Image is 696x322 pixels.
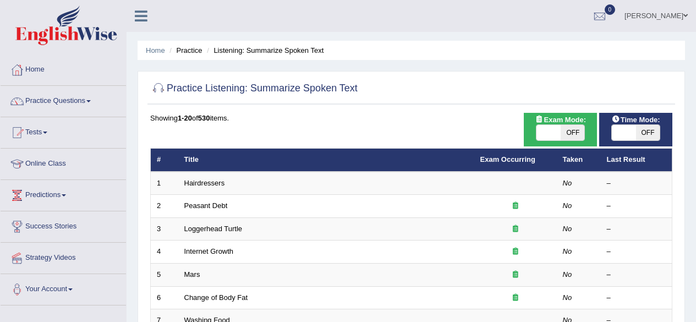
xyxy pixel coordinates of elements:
div: Exam occurring question [480,247,551,257]
span: Exam Mode: [531,114,590,125]
h2: Practice Listening: Summarize Spoken Text [150,80,358,97]
a: Online Class [1,149,126,176]
td: 2 [151,195,178,218]
a: Practice Questions [1,86,126,113]
a: Predictions [1,180,126,208]
span: OFF [561,125,585,140]
td: 1 [151,172,178,195]
div: – [607,178,666,189]
a: Hairdressers [184,179,225,187]
div: – [607,270,666,280]
div: – [607,247,666,257]
div: Exam occurring question [480,293,551,303]
li: Practice [167,45,202,56]
td: 5 [151,264,178,287]
a: Loggerhead Turtle [184,225,243,233]
em: No [563,270,572,279]
td: 6 [151,286,178,309]
div: Exam occurring question [480,270,551,280]
li: Listening: Summarize Spoken Text [204,45,324,56]
a: Exam Occurring [480,155,535,163]
a: Home [146,46,165,54]
div: – [607,293,666,303]
th: # [151,149,178,172]
em: No [563,247,572,255]
td: 3 [151,217,178,241]
td: 4 [151,241,178,264]
span: Time Mode: [607,114,665,125]
b: 530 [198,114,210,122]
a: Peasant Debt [184,201,228,210]
div: Showing of items. [150,113,672,123]
th: Taken [557,149,601,172]
div: – [607,201,666,211]
em: No [563,293,572,302]
a: Change of Body Fat [184,293,248,302]
em: No [563,201,572,210]
th: Last Result [601,149,672,172]
div: Exam occurring question [480,224,551,234]
div: Show exams occurring in exams [524,113,597,146]
span: 0 [605,4,616,15]
th: Title [178,149,474,172]
em: No [563,179,572,187]
div: Exam occurring question [480,201,551,211]
div: – [607,224,666,234]
em: No [563,225,572,233]
a: Mars [184,270,200,279]
span: OFF [636,125,660,140]
a: Your Account [1,274,126,302]
b: 1-20 [178,114,192,122]
a: Home [1,54,126,82]
a: Tests [1,117,126,145]
a: Strategy Videos [1,243,126,270]
a: Success Stories [1,211,126,239]
a: Internet Growth [184,247,234,255]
